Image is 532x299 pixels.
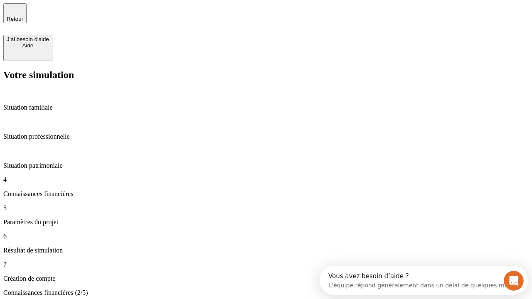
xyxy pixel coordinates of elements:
[3,275,529,282] p: Création de compte
[320,266,528,295] iframe: Intercom live chat discovery launcher
[7,42,49,49] div: Aide
[9,14,204,22] div: L’équipe répond généralement dans un délai de quelques minutes.
[3,176,529,184] p: 4
[3,218,529,226] p: Paramètres du projet
[3,233,529,240] p: 6
[7,16,23,22] span: Retour
[3,35,52,61] button: J’ai besoin d'aideAide
[9,7,204,14] div: Vous avez besoin d’aide ?
[3,289,529,297] p: Connaissances financières (2/5)
[3,69,529,81] h2: Votre simulation
[3,133,529,140] p: Situation professionnelle
[3,204,529,212] p: 5
[3,104,529,111] p: Situation familiale
[3,261,529,268] p: 7
[3,247,529,254] p: Résultat de simulation
[7,36,49,42] div: J’ai besoin d'aide
[3,3,27,23] button: Retour
[3,3,229,26] div: Ouvrir le Messenger Intercom
[3,162,529,169] p: Situation patrimoniale
[3,190,529,198] p: Connaissances financières
[504,271,524,291] iframe: Intercom live chat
